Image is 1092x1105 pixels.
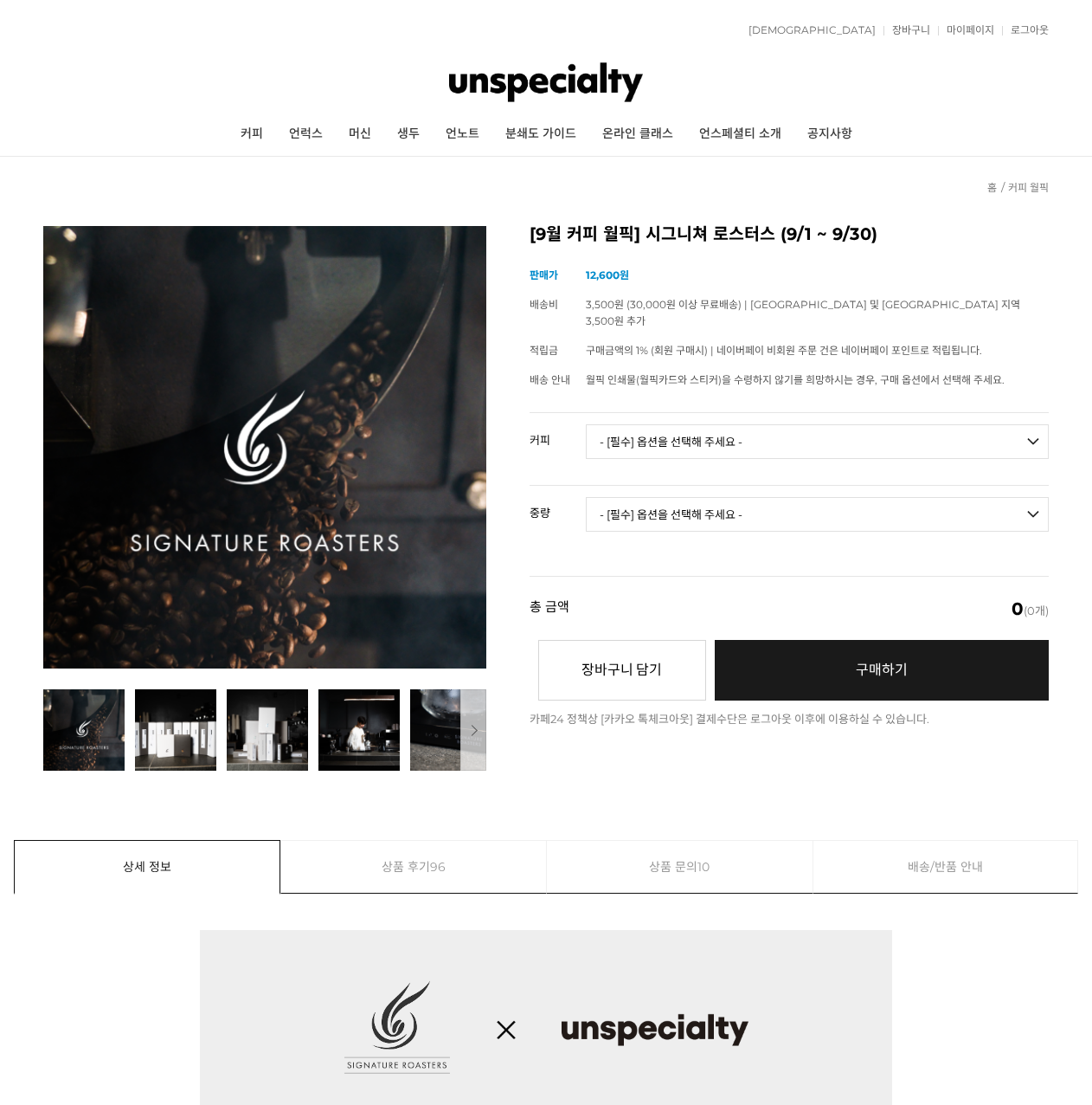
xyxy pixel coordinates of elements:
a: 생두 [384,113,433,156]
a: 분쇄도 가이드 [492,113,589,156]
a: 상세 정보 [15,841,279,893]
a: 장바구니 [883,25,930,36]
a: 공지사항 [794,113,865,156]
span: 배송 안내 [530,373,570,386]
a: [DEMOGRAPHIC_DATA] [740,25,876,36]
span: 96 [430,841,446,893]
a: 배송/반품 안내 [813,841,1078,893]
strong: 총 금액 [530,600,569,617]
span: 판매가 [530,268,558,281]
a: 상품 후기96 [281,841,547,893]
a: 머신 [336,113,384,156]
span: 적립금 [530,344,558,357]
button: 장바구니 담기 [538,640,706,701]
a: 온라인 클래스 [589,113,686,156]
a: 커피 월픽 [1008,181,1049,194]
img: 언스페셜티 몰 [449,56,644,108]
em: 0 [1012,598,1024,619]
span: 월픽 인쇄물(월픽카드와 스티커)을 수령하지 않기를 희망하시는 경우, 구매 옵션에서 선택해 주세요. [586,373,1005,386]
a: 구매하기 [715,640,1049,701]
strong: 12,600원 [586,268,629,281]
button: 다음 [460,689,486,771]
a: 언럭스 [276,113,336,156]
a: 로그아웃 [1002,25,1049,36]
span: 3,500원 (30,000원 이상 무료배송) | [GEOGRAPHIC_DATA] 및 [GEOGRAPHIC_DATA] 지역 3,500원 추가 [586,298,1020,327]
a: 상품 문의10 [547,841,813,893]
a: 언스페셜티 소개 [686,113,794,156]
span: 구매금액의 1% (회원 구매시) | 네이버페이 비회원 주문 건은 네이버페이 포인트로 적립됩니다. [586,344,982,357]
div: 카페24 정책상 [카카오 톡체크아웃] 결제수단은 로그아웃 이후에 이용하실 수 있습니다. [530,714,1049,725]
span: (0개) [1012,600,1049,617]
a: 마이페이지 [938,25,994,36]
span: 배송비 [530,298,558,311]
span: 10 [697,841,710,893]
span: 구매하기 [856,662,908,678]
h2: [9월 커피 월픽] 시그니쳐 로스터스 (9/1 ~ 9/30) [530,226,1049,243]
th: 중량 [530,486,586,526]
a: 홈 [987,181,997,194]
img: [9월 커피 월픽] 시그니쳐 로스터스 (9/1 ~ 9/30) [43,226,485,669]
a: 언노트 [433,113,492,156]
a: 커피 [228,113,276,156]
th: 커피 [530,413,586,453]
